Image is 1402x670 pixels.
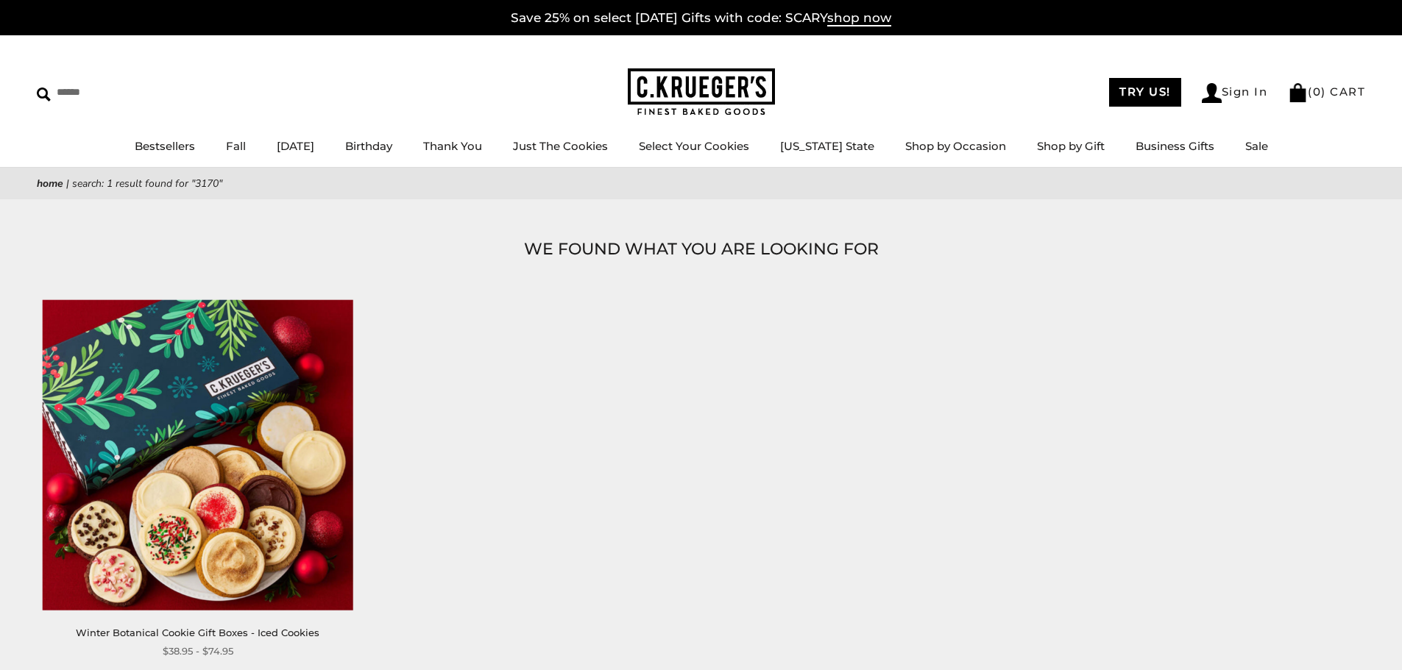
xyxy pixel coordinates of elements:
[43,299,353,610] img: Winter Botanical Cookie Gift Boxes - Iced Cookies
[1245,139,1268,153] a: Sale
[37,175,1365,192] nav: breadcrumbs
[1037,139,1105,153] a: Shop by Gift
[37,88,51,101] img: Search
[59,236,1343,263] h1: WE FOUND WHAT YOU ARE LOOKING FOR
[1136,139,1214,153] a: Business Gifts
[66,177,69,190] span: |
[37,177,63,190] a: Home
[1202,83,1268,103] a: Sign In
[135,139,195,153] a: Bestsellers
[423,139,482,153] a: Thank You
[628,68,775,116] img: C.KRUEGER'S
[827,10,891,26] span: shop now
[639,139,749,153] a: Select Your Cookies
[345,139,392,153] a: Birthday
[76,627,319,638] a: Winter Botanical Cookie Gift Boxes - Iced Cookies
[1288,85,1365,99] a: (0) CART
[780,139,874,153] a: [US_STATE] State
[513,139,608,153] a: Just The Cookies
[511,10,891,26] a: Save 25% on select [DATE] Gifts with code: SCARYshop now
[37,81,212,104] input: Search
[226,139,246,153] a: Fall
[1202,83,1222,103] img: Account
[277,139,314,153] a: [DATE]
[1288,83,1308,102] img: Bag
[905,139,1006,153] a: Shop by Occasion
[72,177,222,190] span: Search: 1 result found for "3170"
[163,644,233,659] span: $38.95 - $74.95
[1109,78,1181,107] a: TRY US!
[1313,85,1322,99] span: 0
